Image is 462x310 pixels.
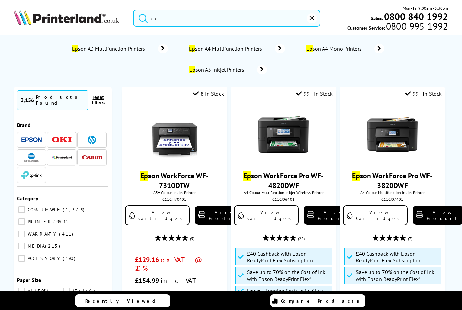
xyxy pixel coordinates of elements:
a: View Cartridges [343,205,408,225]
span: 0800 995 1992 [385,23,448,29]
a: View Product [195,206,246,225]
input: WARRANTY 411 [18,231,25,237]
input: PRINTER 961 [18,218,25,225]
span: A4 Colour Multifunction Inkjet Wireless Printer [234,190,333,195]
span: 215 [45,243,62,249]
a: Epson WorkForce Pro WF-3820DWF [352,171,433,190]
a: Epson A4 Multifunction Printers [188,44,285,53]
a: Epson WorkForce Pro WF-4820DWF [243,171,324,190]
span: 1,379 [63,207,86,213]
mark: Ep [189,66,195,73]
mark: Ep [189,45,195,52]
a: View Cartridges [234,205,299,225]
span: son A3 Multifunction Printers [71,45,148,52]
img: Canon [82,155,102,160]
span: (5) [190,232,194,245]
span: 593 [34,288,50,294]
input: Search product or brand [133,10,320,27]
input: CONSUMABLE 1,379 [18,206,25,213]
a: Epson A3 Inkjet Printers [188,65,267,74]
span: MEDIA [26,243,44,249]
a: Epson A3 Multifunction Printers [71,44,168,53]
img: Printerland [52,156,72,159]
span: PRINTER [26,219,53,225]
span: 3,156 [21,97,34,103]
div: 8 In Stock [193,90,224,97]
input: A4 593 [18,288,25,294]
span: Lowest Running Costs in its Class [247,287,324,294]
a: Epson A4 Mono Printers [305,44,384,53]
span: ACCESSORY [26,255,62,261]
b: 0800 840 1992 [384,10,448,23]
span: Paper Size [17,277,41,283]
mark: Ep [352,171,360,181]
mark: Ep [72,45,78,52]
span: Compare Products [281,298,363,304]
div: 99+ In Stock [405,90,442,97]
input: A3 146 [63,288,70,294]
span: £40 Cashback with Epson ReadyPrint Flex Subscription [247,250,330,264]
span: son A3 Inkjet Printers [188,66,247,73]
img: Konica Minolta [24,153,39,162]
a: Recently Viewed [75,294,170,307]
mark: Ep [306,45,313,52]
span: CONSUMABLE [26,207,62,213]
span: 146 [79,288,97,294]
span: 961 [53,219,69,225]
span: son A4 Mono Printers [305,45,364,52]
img: Printerland Logo [14,10,119,25]
span: 190 [63,255,77,261]
div: Products Found [36,94,85,106]
span: £129.16 [135,255,159,264]
span: ex VAT @ 20% [135,255,200,273]
div: 99+ In Stock [296,90,333,97]
span: (22) [298,232,305,245]
span: WARRANTY [26,231,58,237]
img: Epson-WF-4820-Front-RP-Small.jpg [258,109,309,160]
div: C11CH70401 [127,197,222,202]
span: son A4 Multifunction Printers [188,45,265,52]
span: A3 [71,288,78,294]
span: Category [17,195,38,202]
span: A4 [26,288,34,294]
a: 0800 840 1992 [383,13,448,20]
span: Sales: [371,15,383,21]
img: Epson-WF-3820-Front-RP-Small.jpg [367,109,418,160]
a: Compare Products [270,294,365,307]
span: £40 Cashback with Epson ReadyPrint Flex Subscription [356,250,439,264]
a: View Cartridges [125,205,190,225]
input: ACCESSORY 190 [18,255,25,262]
img: TP-Link [21,171,42,179]
span: Recently Viewed [85,298,162,304]
span: Brand [17,122,31,128]
a: Printerland Logo [14,10,124,26]
img: epson-wf-7310-front-new-small.jpg [149,109,200,160]
span: (7) [408,232,412,245]
mark: Ep [243,171,251,181]
span: Save up to 70% on the Cost of Ink with Epson ReadyPrint Flex* [356,269,439,282]
span: £154.99 [135,276,159,285]
span: Customer Service: [347,23,448,31]
div: C11CJ06401 [236,197,331,202]
img: OKI [52,137,72,143]
span: A4 Colour Multifunction Inkjet Printer [343,190,442,195]
span: inc VAT [161,276,201,285]
a: Epson WorkForce WF-7310DTW [140,171,209,190]
button: reset filters [88,94,108,106]
mark: Ep [140,171,148,181]
img: Epson [21,137,42,142]
span: Mon - Fri 9:00am - 5:30pm [403,5,448,11]
span: 411 [59,231,75,237]
img: HP [88,136,96,144]
input: MEDIA 215 [18,243,25,249]
span: Save up to 70% on the Cost of Ink with Epson ReadyPrint Flex* [247,269,330,282]
div: C11CJ07401 [345,197,440,202]
span: A3+ Colour Inkjet Printer [125,190,224,195]
a: View Product [304,206,354,225]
